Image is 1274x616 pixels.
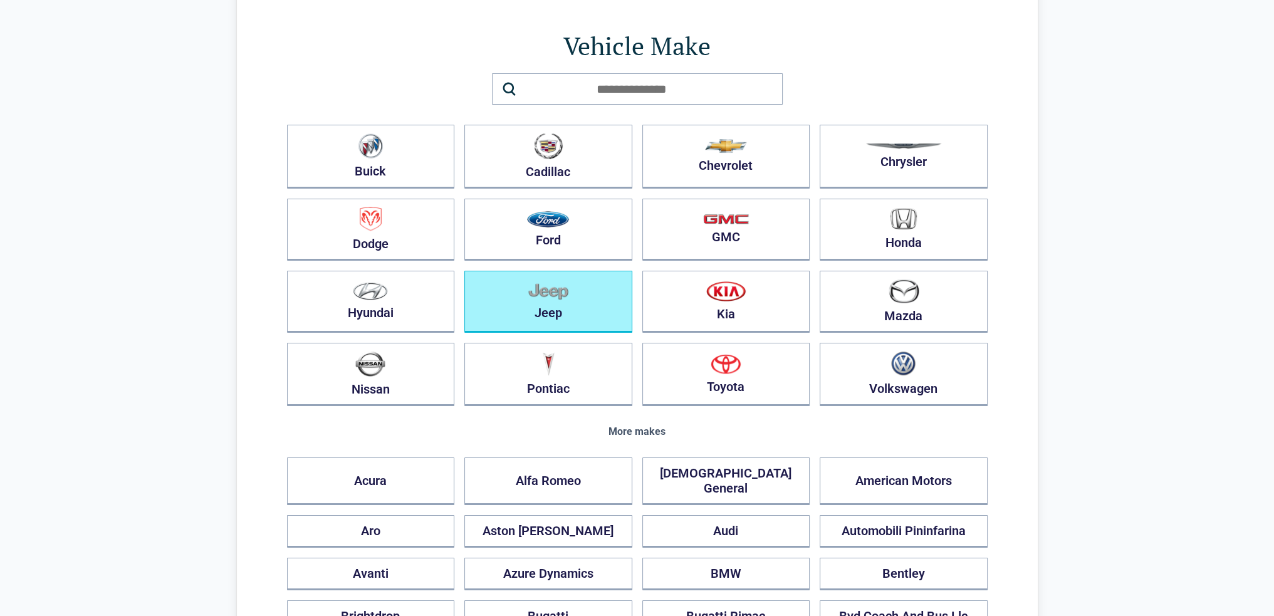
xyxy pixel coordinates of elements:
[287,558,455,590] button: Avanti
[287,457,455,505] button: Acura
[642,515,810,548] button: Audi
[820,199,988,261] button: Honda
[464,343,632,406] button: Pontiac
[820,558,988,590] button: Bentley
[464,271,632,333] button: Jeep
[464,457,632,505] button: Alfa Romeo
[642,558,810,590] button: BMW
[287,515,455,548] button: Aro
[642,271,810,333] button: Kia
[642,457,810,505] button: [DEMOGRAPHIC_DATA] General
[820,125,988,189] button: Chrysler
[464,558,632,590] button: Azure Dynamics
[287,199,455,261] button: Dodge
[287,271,455,333] button: Hyundai
[287,426,988,437] div: More makes
[642,125,810,189] button: Chevrolet
[820,271,988,333] button: Mazda
[287,343,455,406] button: Nissan
[820,457,988,505] button: American Motors
[642,199,810,261] button: GMC
[464,515,632,548] button: Aston [PERSON_NAME]
[464,125,632,189] button: Cadillac
[464,199,632,261] button: Ford
[287,28,988,63] h1: Vehicle Make
[820,515,988,548] button: Automobili Pininfarina
[820,343,988,406] button: Volkswagen
[287,125,455,189] button: Buick
[642,343,810,406] button: Toyota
